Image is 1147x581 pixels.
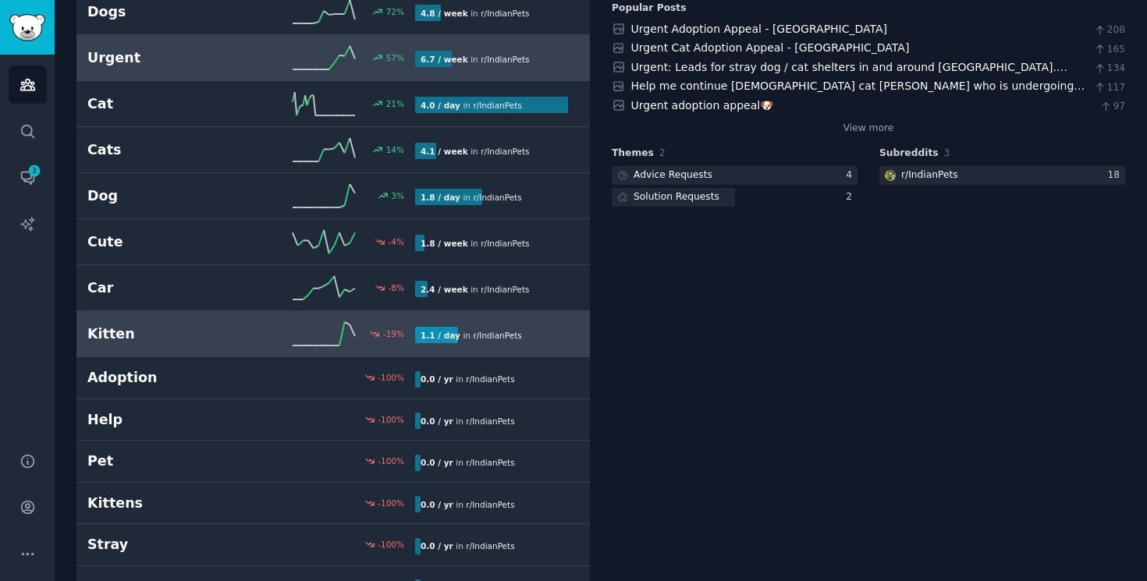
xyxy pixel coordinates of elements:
div: in [415,143,535,159]
div: -4 % [389,236,404,247]
a: Advice Requests4 [612,166,858,186]
a: Urgent: Leads for stray dog / cat shelters in and around [GEOGRAPHIC_DATA]. Ready to pay [631,61,1067,90]
b: 2.4 / week [421,285,468,294]
span: Subreddits [879,147,939,161]
a: Adoption-100%0.0 / yrin r/IndianPets [76,357,590,399]
div: in [415,281,535,297]
span: r/ IndianPets [466,416,514,426]
a: Urgent57%6.7 / weekin r/IndianPets [76,35,590,81]
span: 3 [27,165,41,176]
div: in [415,538,520,554]
span: r/ IndianPets [466,500,514,509]
h2: Dog [87,186,251,206]
b: 6.7 / week [421,55,468,64]
span: r/ IndianPets [473,331,521,340]
span: r/ IndianPets [481,55,529,64]
div: in [415,5,535,21]
div: -100 % [378,414,404,425]
div: 57 % [386,52,404,63]
span: r/ IndianPets [481,9,529,18]
b: 4.8 / week [421,9,468,18]
a: View more [843,122,894,136]
h2: Urgent [87,48,251,68]
h2: Adoption [87,368,251,388]
div: -19 % [383,328,404,339]
div: -8 % [389,282,404,293]
div: 4 [846,168,858,182]
b: 1.8 / week [421,239,468,248]
div: in [415,235,535,251]
div: 3 % [391,190,404,201]
div: 21 % [386,98,404,109]
h2: Dogs [87,2,251,22]
b: 0.0 / yr [421,500,453,509]
a: Pet-100%0.0 / yrin r/IndianPets [76,441,590,483]
img: IndianPets [885,170,896,181]
b: 1.1 / day [421,331,460,340]
span: 134 [1093,62,1125,76]
a: Cat21%4.0 / dayin r/IndianPets [76,81,590,127]
a: Stray-100%0.0 / yrin r/IndianPets [76,524,590,566]
a: Kitten-19%1.1 / dayin r/IndianPets [76,311,590,357]
b: 0.0 / yr [421,374,453,384]
div: in [415,371,520,388]
span: r/ IndianPets [481,285,529,294]
span: 208 [1093,23,1125,37]
a: Urgent adoption appeal🐶 [631,99,774,112]
span: 117 [1093,81,1125,95]
a: 3 [9,158,47,197]
span: r/ IndianPets [481,239,529,248]
h2: Cats [87,140,251,160]
div: Solution Requests [634,190,719,204]
span: 3 [944,147,950,158]
a: Kittens-100%0.0 / yrin r/IndianPets [76,483,590,525]
div: -100 % [378,539,404,550]
div: -100 % [378,455,404,466]
b: 0.0 / yr [421,541,453,551]
h2: Cute [87,232,251,252]
div: Popular Posts [612,2,687,16]
div: in [415,413,520,429]
div: in [415,496,520,512]
div: in [415,455,520,471]
h2: Cat [87,94,251,114]
a: Cats14%4.1 / weekin r/IndianPets [76,127,590,173]
span: Themes [612,147,654,161]
b: 0.0 / yr [421,416,453,426]
span: r/ IndianPets [466,458,514,467]
div: in [415,189,527,205]
div: in [415,327,527,343]
a: IndianPetsr/IndianPets18 [879,166,1125,186]
a: Car-8%2.4 / weekin r/IndianPets [76,265,590,311]
div: in [415,51,535,67]
img: GummySearch logo [9,14,45,41]
a: Urgent Cat Adoption Appeal - [GEOGRAPHIC_DATA] [631,41,910,54]
span: r/ IndianPets [473,101,521,110]
span: 97 [1099,100,1125,114]
span: 165 [1093,43,1125,57]
h2: Pet [87,452,251,471]
span: r/ IndianPets [466,374,514,384]
div: -100 % [378,372,404,383]
h2: Help [87,410,251,430]
h2: Car [87,278,251,298]
div: 14 % [386,144,404,155]
a: Help me continue [DEMOGRAPHIC_DATA] cat [PERSON_NAME] who is undergoing treatment of fip [MEDICAL... [631,80,1085,125]
span: 2 [659,147,666,158]
h2: Kittens [87,494,251,513]
a: Solution Requests2 [612,188,858,207]
div: in [415,97,527,113]
span: r/ IndianPets [481,147,529,156]
div: 72 % [386,6,404,17]
span: r/ IndianPets [466,541,514,551]
div: -100 % [378,498,404,508]
span: r/ IndianPets [473,193,521,202]
div: 18 [1107,168,1125,182]
a: Help-100%0.0 / yrin r/IndianPets [76,399,590,441]
a: Cute-4%1.8 / weekin r/IndianPets [76,219,590,265]
b: 4.0 / day [421,101,460,110]
a: Dog3%1.8 / dayin r/IndianPets [76,173,590,219]
a: Urgent Adoption Appeal - [GEOGRAPHIC_DATA] [631,23,888,35]
h2: Stray [87,535,251,554]
h2: Kitten [87,324,251,344]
